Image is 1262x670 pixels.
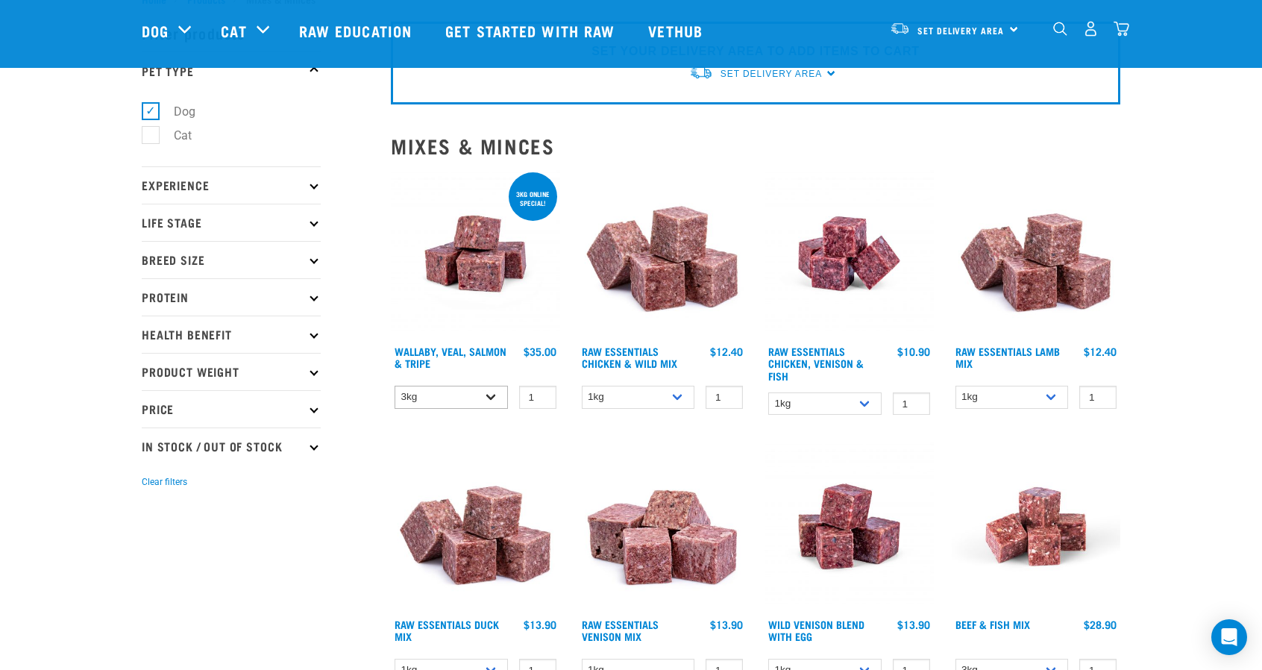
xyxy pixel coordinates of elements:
a: Wallaby, Veal, Salmon & Tripe [395,348,506,366]
img: van-moving.png [689,65,713,81]
img: ?1041 RE Lamb Mix 01 [391,442,560,611]
img: Pile Of Cubed Chicken Wild Meat Mix [578,169,747,339]
a: Cat [221,19,246,42]
a: Raw Education [284,1,430,60]
img: Chicken Venison mix 1655 [765,169,934,339]
a: Wild Venison Blend with Egg [768,622,864,639]
img: user.png [1083,21,1099,37]
input: 1 [519,386,556,409]
input: 1 [706,386,743,409]
a: Raw Essentials Chicken & Wild Mix [582,348,677,366]
img: home-icon@2x.png [1114,21,1129,37]
p: Health Benefit [142,316,321,353]
span: Set Delivery Area [917,28,1004,33]
img: 1113 RE Venison Mix 01 [578,442,747,611]
h2: Mixes & Minces [391,134,1120,157]
a: Dog [142,19,169,42]
div: $12.40 [710,345,743,357]
div: 3kg online special! [509,183,557,214]
div: $28.90 [1084,619,1117,630]
img: van-moving.png [890,22,910,35]
p: Experience [142,166,321,204]
a: Get started with Raw [430,1,633,60]
a: Beef & Fish Mix [955,622,1030,627]
p: Price [142,390,321,428]
p: In Stock / Out Of Stock [142,428,321,465]
p: Breed Size [142,241,321,278]
label: Dog [150,102,201,121]
p: Pet Type [142,51,321,89]
div: $10.90 [897,345,930,357]
label: Cat [150,126,198,145]
div: $13.90 [524,619,556,630]
button: Clear filters [142,475,187,489]
div: $13.90 [897,619,930,630]
p: Protein [142,278,321,316]
a: Raw Essentials Venison Mix [582,622,659,639]
input: 1 [893,392,930,416]
a: Raw Essentials Chicken, Venison & Fish [768,348,864,378]
input: 1 [1079,386,1117,409]
img: home-icon-1@2x.png [1053,22,1067,36]
div: $12.40 [1084,345,1117,357]
img: Venison Egg 1616 [765,442,934,611]
div: $13.90 [710,619,743,630]
a: Raw Essentials Duck Mix [395,622,499,639]
div: $35.00 [524,345,556,357]
div: Open Intercom Messenger [1211,619,1247,655]
p: Product Weight [142,353,321,390]
img: ?1041 RE Lamb Mix 01 [952,169,1121,339]
a: Vethub [633,1,721,60]
a: Raw Essentials Lamb Mix [955,348,1060,366]
img: Wallaby Veal Salmon Tripe 1642 [391,169,560,339]
span: Set Delivery Area [721,69,822,79]
p: Life Stage [142,204,321,241]
img: Beef Mackerel 1 [952,442,1121,611]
